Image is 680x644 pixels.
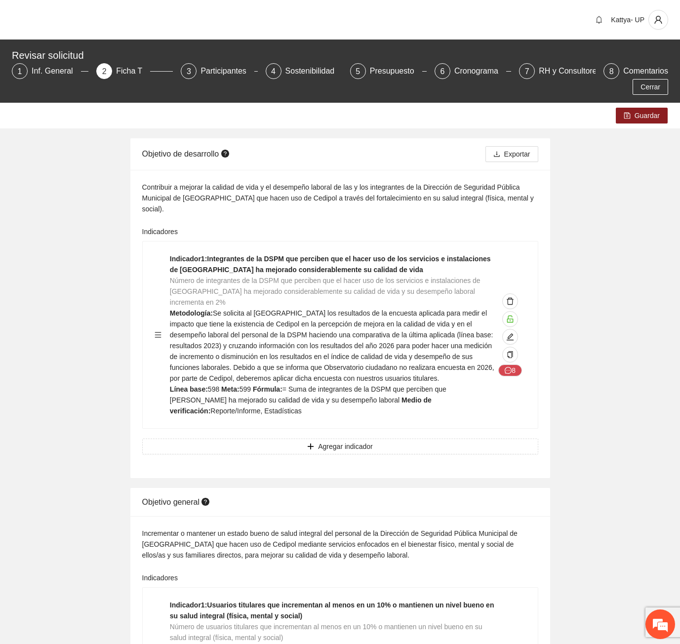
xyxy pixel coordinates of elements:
span: Objetivo de desarrollo [142,150,232,158]
span: message [505,367,512,375]
div: 8Comentarios [603,63,668,79]
div: 1Inf. General [12,63,88,79]
span: bell [592,16,606,24]
div: Sostenibilidad [285,63,343,79]
span: 1 [18,67,22,76]
span: Agregar indicador [318,441,373,452]
label: Indicadores [142,226,178,237]
strong: Medio de verificación: [170,396,432,415]
span: copy [507,351,514,359]
div: Comentarios [623,63,668,79]
span: Reporte/Informe, Estadísticas [210,407,301,415]
span: 2 [102,67,107,76]
span: Exportar [504,149,530,160]
span: = Suma de integrantes de la DSPM que perciben que [PERSON_NAME] ha mejorado su calidad de vida y ... [170,385,446,404]
div: Participantes [200,63,254,79]
strong: Línea base: [170,385,208,393]
span: question-circle [201,498,209,506]
div: 5Presupuesto [350,63,427,79]
button: bell [591,12,607,28]
span: 4 [271,67,276,76]
div: Presupuesto [370,63,422,79]
button: edit [502,329,518,345]
div: 7RH y Consultores [519,63,596,79]
span: Objetivo general [142,498,212,506]
div: 6Cronograma [435,63,511,79]
button: message8 [498,364,522,376]
span: menu [155,331,161,338]
div: 4Sostenibilidad [266,63,342,79]
span: plus [307,443,314,451]
button: plusAgregar indicador [142,439,538,454]
div: Incrementar o mantener un estado bueno de salud integral del personal de la Dirección de Segurida... [142,528,538,561]
div: Ficha T [116,63,150,79]
span: download [493,151,500,159]
span: Número de usuarios titulares que incrementan al menos en un 10% o mantienen un nivel bueno en su ... [170,623,482,642]
span: user [649,15,668,24]
span: question-circle [221,150,229,158]
button: copy [502,347,518,362]
button: delete [502,293,518,309]
span: save [624,112,631,120]
div: Inf. General [32,63,81,79]
span: 8 [609,67,614,76]
label: Indicadores [142,572,178,583]
div: Revisar solicitud [12,47,662,63]
div: 3Participantes [181,63,257,79]
span: Cerrar [640,81,660,92]
button: unlock [502,311,518,327]
span: Kattya- UP [611,16,644,24]
span: 7 [525,67,529,76]
div: 2Ficha T [96,63,173,79]
div: Contribuir a mejorar la calidad de vida y el desempeño laboral de las y los integrantes de la Dir... [142,182,538,214]
span: 5 [356,67,360,76]
div: RH y Consultores [539,63,608,79]
button: saveGuardar [616,108,668,123]
strong: Indicador 1 : Integrantes de la DSPM que perciben que el hacer uso de los servicios e instalacion... [170,255,491,274]
span: 598 [208,385,219,393]
button: Cerrar [633,79,668,95]
strong: Fórmula: [253,385,282,393]
span: 6 [440,67,444,76]
span: edit [503,333,518,341]
span: Se solicita al [GEOGRAPHIC_DATA] los resultados de la encuesta aplicada para medir el impacto que... [170,309,494,382]
span: 3 [187,67,191,76]
span: 599 [240,385,251,393]
strong: Indicador 1 : Usuarios titulares que incrementan al menos en un 10% o mantienen un nivel bueno en... [170,601,494,620]
span: Número de integrantes de la DSPM que perciben que el hacer uso de los servicios e instalaciones d... [170,277,480,306]
span: Guardar [635,110,660,121]
button: user [648,10,668,30]
div: Cronograma [454,63,506,79]
span: unlock [503,315,518,323]
span: delete [503,297,518,305]
button: downloadExportar [485,146,538,162]
strong: Meta: [221,385,240,393]
strong: Metodología: [170,309,213,317]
